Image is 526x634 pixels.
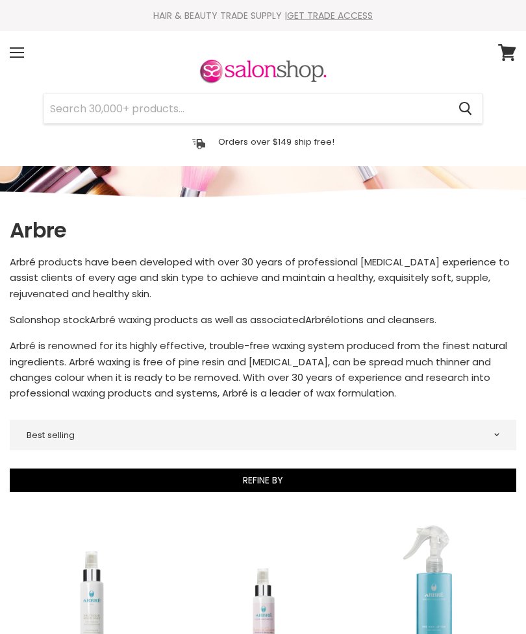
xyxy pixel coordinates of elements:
span: Arbré products have been developed with over 30 years of professional [MEDICAL_DATA] experience t... [10,255,510,300]
span: Salonshop stock [10,313,90,326]
h1: Arbre [10,217,516,244]
span: Arbré [305,313,331,326]
button: Refine By [10,469,516,492]
p: Arbré waxing products as well as associated lotions and cleansers. [10,312,516,328]
input: Search [44,93,448,123]
form: Product [43,93,483,124]
p: Orders over $149 ship free! [218,136,334,147]
a: GET TRADE ACCESS [287,9,373,22]
span: Arbré is renowned for its highly effective, trouble-free waxing system produced from the finest n... [10,339,507,400]
button: Search [448,93,482,123]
